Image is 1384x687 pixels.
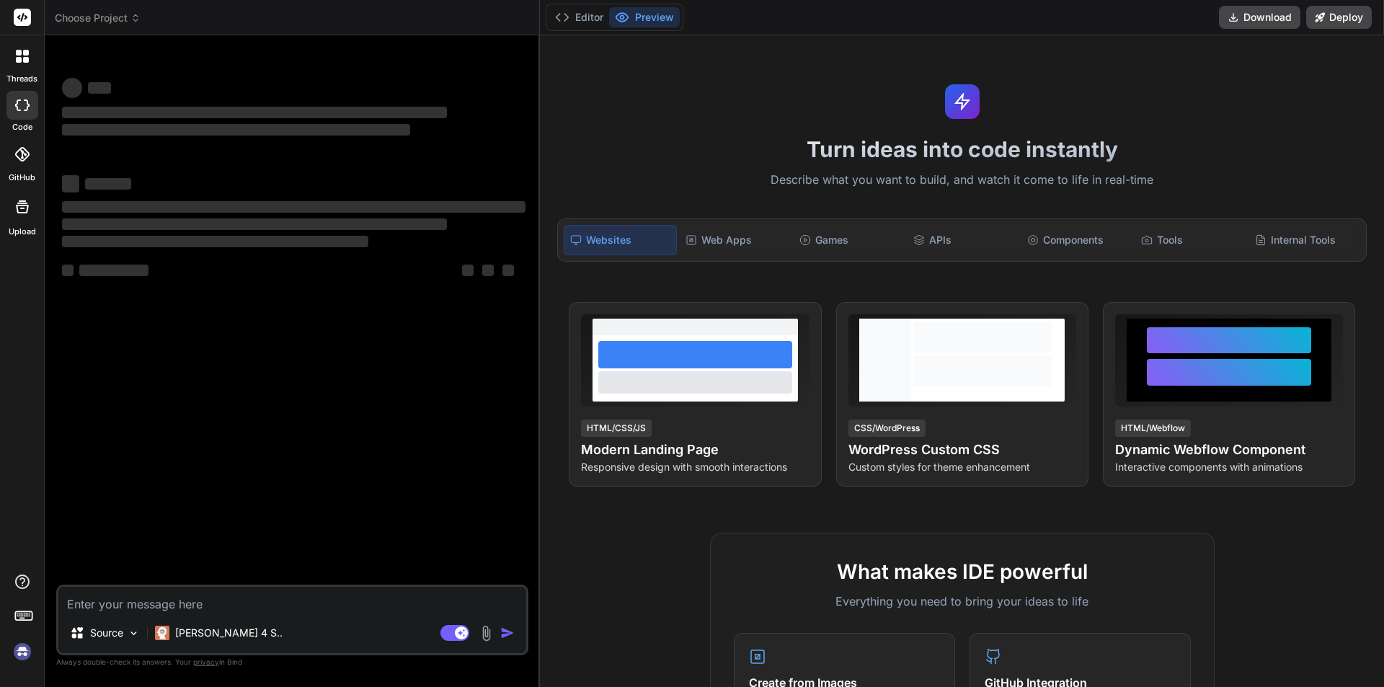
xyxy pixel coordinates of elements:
label: GitHub [9,172,35,184]
button: Deploy [1306,6,1372,29]
p: Responsive design with smooth interactions [581,460,809,474]
h1: Turn ideas into code instantly [549,136,1375,162]
p: Source [90,626,123,640]
div: Games [794,225,905,255]
span: Choose Project [55,11,141,25]
span: ‌ [79,265,148,276]
button: Preview [609,7,680,27]
p: Custom styles for theme enhancement [848,460,1076,474]
p: Interactive components with animations [1115,460,1343,474]
img: Pick Models [128,627,140,639]
span: ‌ [62,78,82,98]
span: ‌ [62,124,410,136]
span: ‌ [85,178,131,190]
div: CSS/WordPress [848,420,926,437]
div: Components [1021,225,1132,255]
h4: WordPress Custom CSS [848,440,1076,460]
h4: Dynamic Webflow Component [1115,440,1343,460]
span: ‌ [502,265,514,276]
h4: Modern Landing Page [581,440,809,460]
img: Claude 4 Sonnet [155,626,169,640]
span: privacy [193,657,219,666]
div: Internal Tools [1249,225,1360,255]
img: attachment [478,625,494,642]
span: ‌ [462,265,474,276]
span: ‌ [62,201,525,213]
span: ‌ [482,265,494,276]
p: Everything you need to bring your ideas to life [734,593,1191,610]
p: [PERSON_NAME] 4 S.. [175,626,283,640]
label: code [12,121,32,133]
p: Describe what you want to build, and watch it come to life in real-time [549,171,1375,190]
span: ‌ [62,265,74,276]
img: signin [10,639,35,664]
div: Websites [564,225,676,255]
button: Editor [549,7,609,27]
label: threads [6,73,37,85]
label: Upload [9,226,36,238]
span: ‌ [62,218,447,230]
div: HTML/CSS/JS [581,420,652,437]
img: icon [500,626,515,640]
span: ‌ [62,175,79,192]
p: Always double-check its answers. Your in Bind [56,655,528,669]
span: ‌ [62,236,368,247]
div: Tools [1135,225,1246,255]
div: Web Apps [680,225,791,255]
h2: What makes IDE powerful [734,557,1191,587]
span: ‌ [62,107,447,118]
span: ‌ [88,82,111,94]
div: HTML/Webflow [1115,420,1191,437]
button: Download [1219,6,1300,29]
div: APIs [908,225,1019,255]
